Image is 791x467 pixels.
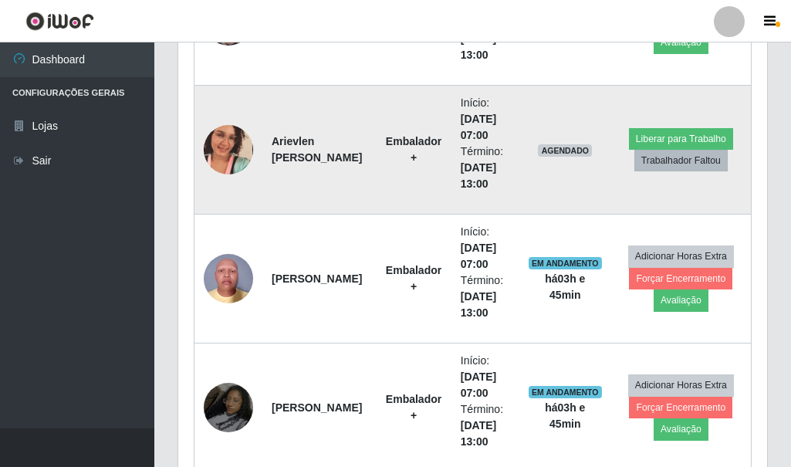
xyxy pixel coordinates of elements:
[654,289,708,311] button: Avaliação
[204,245,253,311] img: 1756478847073.jpeg
[461,353,510,401] li: Início:
[654,418,708,440] button: Avaliação
[461,272,510,321] li: Término:
[272,401,362,414] strong: [PERSON_NAME]
[529,386,602,398] span: EM ANDAMENTO
[386,393,441,421] strong: Embalador +
[461,419,496,448] time: [DATE] 13:00
[529,257,602,269] span: EM ANDAMENTO
[629,397,732,418] button: Forçar Encerramento
[545,401,585,430] strong: há 03 h e 45 min
[461,224,510,272] li: Início:
[272,272,362,285] strong: [PERSON_NAME]
[25,12,94,31] img: CoreUI Logo
[461,371,496,399] time: [DATE] 07:00
[204,364,253,452] img: 1757000552825.jpeg
[629,128,733,150] button: Liberar para Trabalho
[629,268,732,289] button: Forçar Encerramento
[628,245,734,267] button: Adicionar Horas Extra
[461,401,510,450] li: Término:
[545,15,585,43] strong: há 03 h e 45 min
[461,144,510,192] li: Término:
[461,113,496,141] time: [DATE] 07:00
[386,264,441,293] strong: Embalador +
[272,135,362,164] strong: Arievlen [PERSON_NAME]
[461,95,510,144] li: Início:
[538,144,592,157] span: AGENDADO
[634,150,728,171] button: Trabalhador Faltou
[461,161,496,190] time: [DATE] 13:00
[628,374,734,396] button: Adicionar Horas Extra
[386,135,441,164] strong: Embalador +
[204,106,253,194] img: 1756390587594.jpeg
[461,242,496,270] time: [DATE] 07:00
[461,290,496,319] time: [DATE] 13:00
[545,272,585,301] strong: há 03 h e 45 min
[654,32,708,53] button: Avaliação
